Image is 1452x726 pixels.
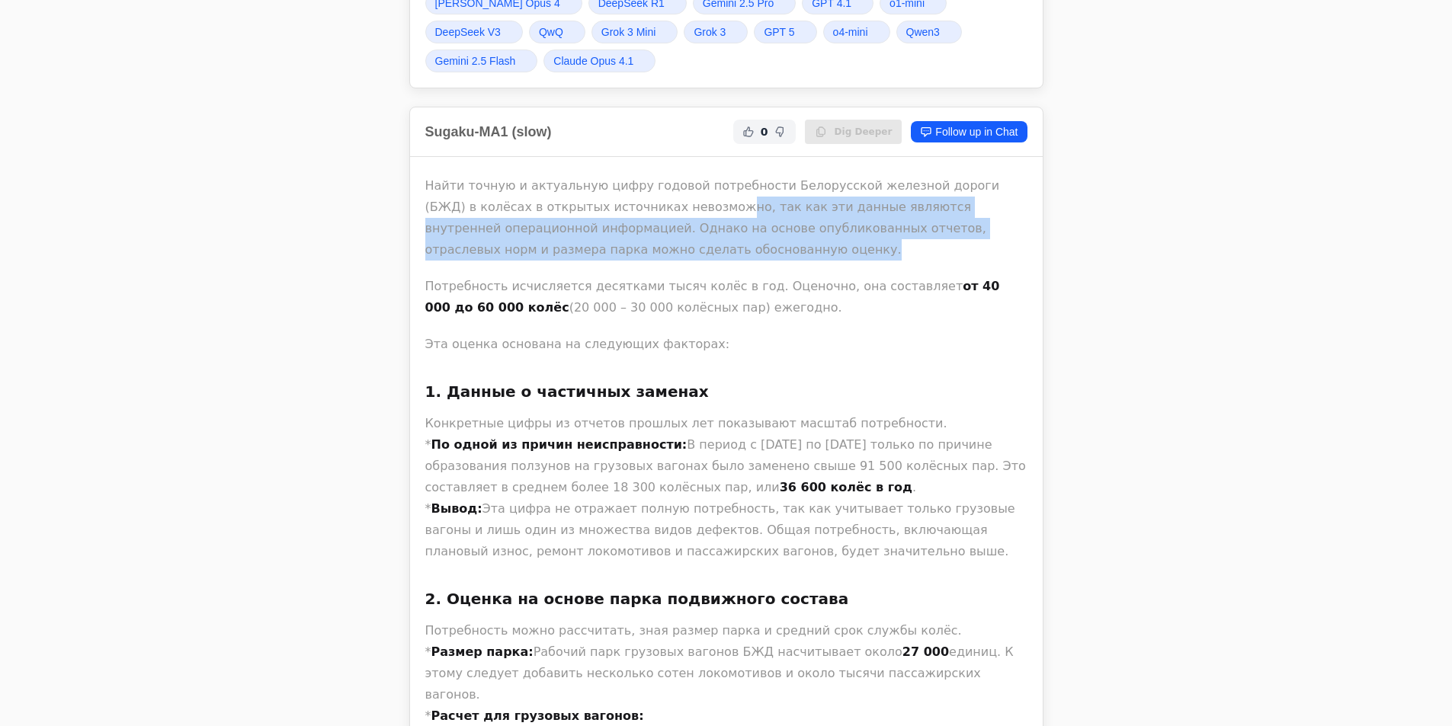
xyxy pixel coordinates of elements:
strong: По одной из причин неисправности: [431,437,688,452]
a: DeepSeek V3 [425,21,523,43]
p: Эта оценка основана на следующих факторах: [425,334,1027,355]
a: GPT 5 [754,21,816,43]
strong: Расчет для грузовых вагонов: [431,708,644,723]
span: Gemini 2.5 Flash [435,53,516,69]
span: Grok 3 Mini [601,24,656,40]
h2: Sugaku-MA1 (slow) [425,121,552,142]
h3: 1. Данные о частичных заменах [425,379,1027,404]
a: Gemini 2.5 Flash [425,50,538,72]
a: Follow up in Chat [911,121,1027,142]
span: GPT 5 [764,24,794,40]
a: Qwen3 [896,21,962,43]
span: o4-mini [833,24,868,40]
span: DeepSeek V3 [435,24,501,40]
p: Конкретные цифры из отчетов прошлых лет показывают масштаб потребности. * В период с [DATE] по [D... [425,413,1027,562]
a: Grok 3 Mini [591,21,678,43]
a: o4-mini [823,21,890,43]
span: Qwen3 [906,24,940,40]
button: Helpful [739,123,758,141]
button: Not Helpful [771,123,790,141]
strong: 36 600 колёс в год [780,480,912,494]
a: Claude Opus 4.1 [543,50,655,72]
a: QwQ [529,21,585,43]
span: Claude Opus 4.1 [553,53,633,69]
p: Найти точную и актуальную цифру годовой потребности Белорусской железной дороги (БЖД) в колёсах в... [425,175,1027,261]
strong: Размер парка: [431,644,534,659]
span: Grok 3 [694,24,726,40]
a: Grok 3 [684,21,748,43]
p: Потребность исчисляется десятками тысяч колёс в год. Оценочно, она составляет (20 000 – 30 000 ко... [425,276,1027,318]
strong: Вывод: [431,501,482,516]
strong: 27 000 [902,644,949,659]
h3: 2. Оценка на основе парка подвижного состава [425,587,1027,611]
span: QwQ [539,24,563,40]
span: 0 [761,124,768,139]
